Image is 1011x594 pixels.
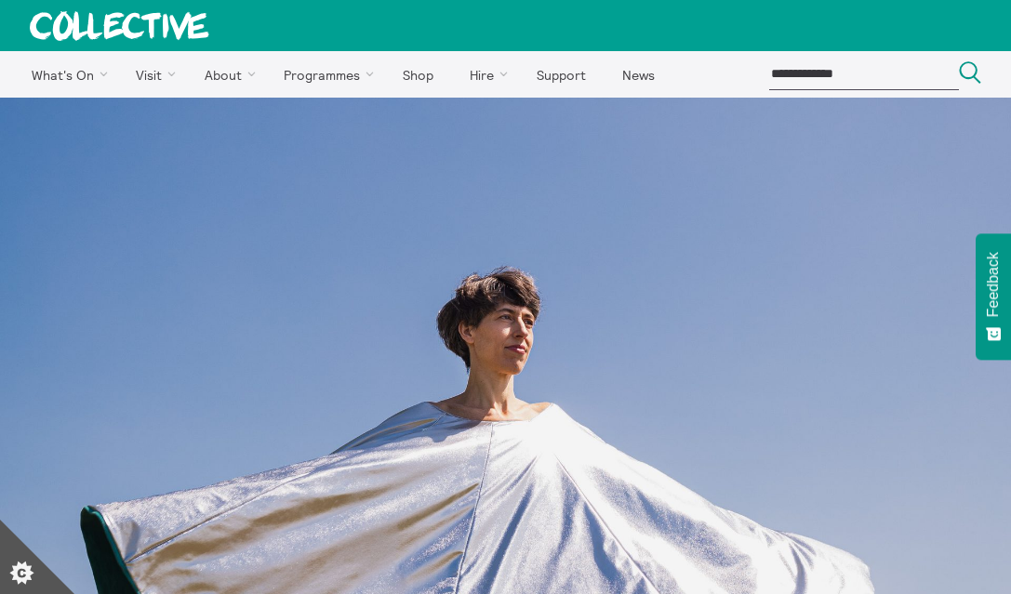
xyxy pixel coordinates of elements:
[15,51,116,98] a: What's On
[188,51,264,98] a: About
[268,51,383,98] a: Programmes
[520,51,602,98] a: Support
[454,51,517,98] a: Hire
[976,233,1011,360] button: Feedback - Show survey
[120,51,185,98] a: Visit
[605,51,671,98] a: News
[985,252,1002,317] span: Feedback
[386,51,449,98] a: Shop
